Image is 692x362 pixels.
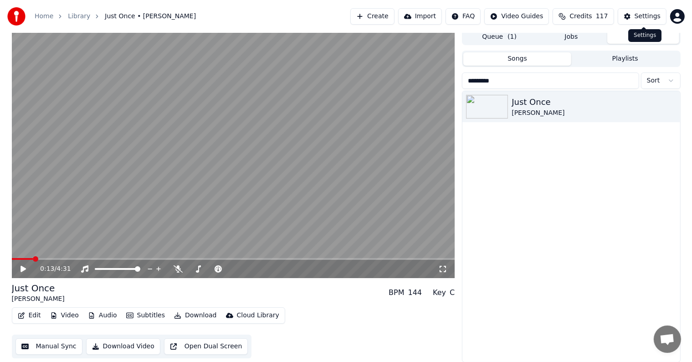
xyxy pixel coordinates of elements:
[12,282,65,295] div: Just Once
[596,12,608,21] span: 117
[553,8,614,25] button: Credits117
[7,7,26,26] img: youka
[40,264,54,274] span: 0:13
[14,309,45,322] button: Edit
[512,96,676,109] div: Just Once
[450,287,455,298] div: C
[56,264,71,274] span: 4:31
[15,338,82,355] button: Manual Sync
[535,31,607,44] button: Jobs
[571,52,679,66] button: Playlists
[463,52,571,66] button: Songs
[628,29,661,42] div: Settings
[446,8,481,25] button: FAQ
[35,12,196,21] nav: breadcrumb
[164,338,248,355] button: Open Dual Screen
[647,76,660,85] span: Sort
[408,287,422,298] div: 144
[35,12,53,21] a: Home
[237,311,279,320] div: Cloud Library
[607,31,679,44] button: Library
[433,287,446,298] div: Key
[123,309,169,322] button: Subtitles
[484,8,549,25] button: Video Guides
[46,309,82,322] button: Video
[654,326,681,353] a: Open chat
[389,287,404,298] div: BPM
[569,12,592,21] span: Credits
[512,109,676,118] div: [PERSON_NAME]
[84,309,121,322] button: Audio
[12,295,65,304] div: [PERSON_NAME]
[105,12,196,21] span: Just Once • [PERSON_NAME]
[40,264,62,274] div: /
[68,12,90,21] a: Library
[170,309,220,322] button: Download
[463,31,535,44] button: Queue
[635,12,661,21] div: Settings
[618,8,666,25] button: Settings
[86,338,160,355] button: Download Video
[350,8,395,25] button: Create
[507,32,517,41] span: ( 1 )
[398,8,442,25] button: Import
